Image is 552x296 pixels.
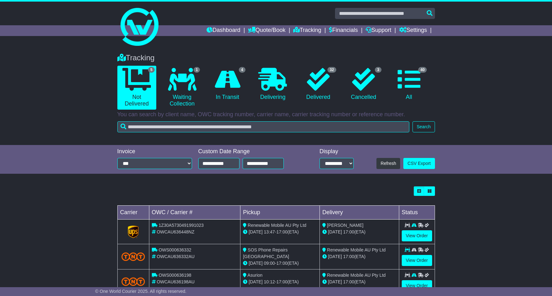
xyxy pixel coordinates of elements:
div: - (ETA) [243,229,317,235]
a: Delivering [253,66,292,103]
div: Custom Date Range [198,148,300,155]
span: OWS000636198 [158,273,191,278]
span: [DATE] [328,254,342,259]
span: © One World Courier 2025. All rights reserved. [95,289,187,294]
span: SOS Phone Repairs [GEOGRAPHIC_DATA] [243,247,289,259]
span: [DATE] [249,229,263,234]
img: GetCarrierServiceLogo [128,226,139,238]
div: (ETA) [322,229,396,235]
span: 4 [239,67,245,73]
span: 32 [327,67,336,73]
span: 17:00 [343,279,354,284]
div: (ETA) [322,279,396,285]
a: 40 All [389,66,428,103]
div: Tracking [114,53,438,63]
span: 13:47 [264,229,275,234]
span: OWCAU636198AU [157,279,195,284]
span: 1 [194,67,200,73]
span: [PERSON_NAME] [327,223,363,228]
span: [DATE] [249,279,263,284]
span: [DATE] [249,261,263,266]
a: View Order [402,255,432,266]
span: OWS000636332 [158,247,191,252]
a: 4 In Transit [208,66,247,103]
div: (ETA) [322,253,396,260]
td: Carrier [117,206,149,220]
img: TNT_Domestic.png [121,252,145,261]
span: 17:00 [343,229,354,234]
span: Renewable Mobile AU Pty Ltd [327,247,386,252]
td: Status [399,206,435,220]
a: 5 Not Delivered [117,66,156,110]
span: 17:00 [276,229,288,234]
span: Renewable Mobile AU Pty Ltd [248,223,306,228]
a: Support [366,25,391,36]
a: Dashboard [207,25,240,36]
a: View Order [402,230,432,241]
td: Delivery [319,206,399,220]
img: TNT_Domestic.png [121,277,145,286]
a: Tracking [293,25,321,36]
div: - (ETA) [243,279,317,285]
button: Search [412,121,435,132]
a: 1 Waiting Collection [163,66,202,110]
td: Pickup [240,206,320,220]
span: [DATE] [328,229,342,234]
a: Financials [329,25,358,36]
span: OWCAU636332AU [157,254,195,259]
span: Asurion [247,273,262,278]
a: CSV Export [403,158,435,169]
div: Invoice [117,148,192,155]
span: 5 [148,67,155,73]
span: 17:00 [276,261,288,266]
span: 3 [375,67,381,73]
button: Refresh [376,158,400,169]
span: Renewable Mobile AU Pty Ltd [327,273,386,278]
span: OWCAU636448NZ [157,229,194,234]
a: Settings [399,25,427,36]
p: You can search by client name, OWC tracking number, carrier name, carrier tracking number or refe... [117,111,435,118]
span: 10:12 [264,279,275,284]
div: - (ETA) [243,260,317,267]
span: 09:00 [264,261,275,266]
span: 17:00 [276,279,288,284]
a: 3 Cancelled [344,66,383,103]
td: OWC / Carrier # [149,206,240,220]
span: 1Z30A5730491991023 [158,223,203,228]
a: 32 Delivered [299,66,338,103]
div: Display [319,148,354,155]
a: Quote/Book [248,25,285,36]
span: 40 [418,67,427,73]
span: 17:00 [343,254,354,259]
span: [DATE] [328,279,342,284]
a: View Order [402,280,432,291]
